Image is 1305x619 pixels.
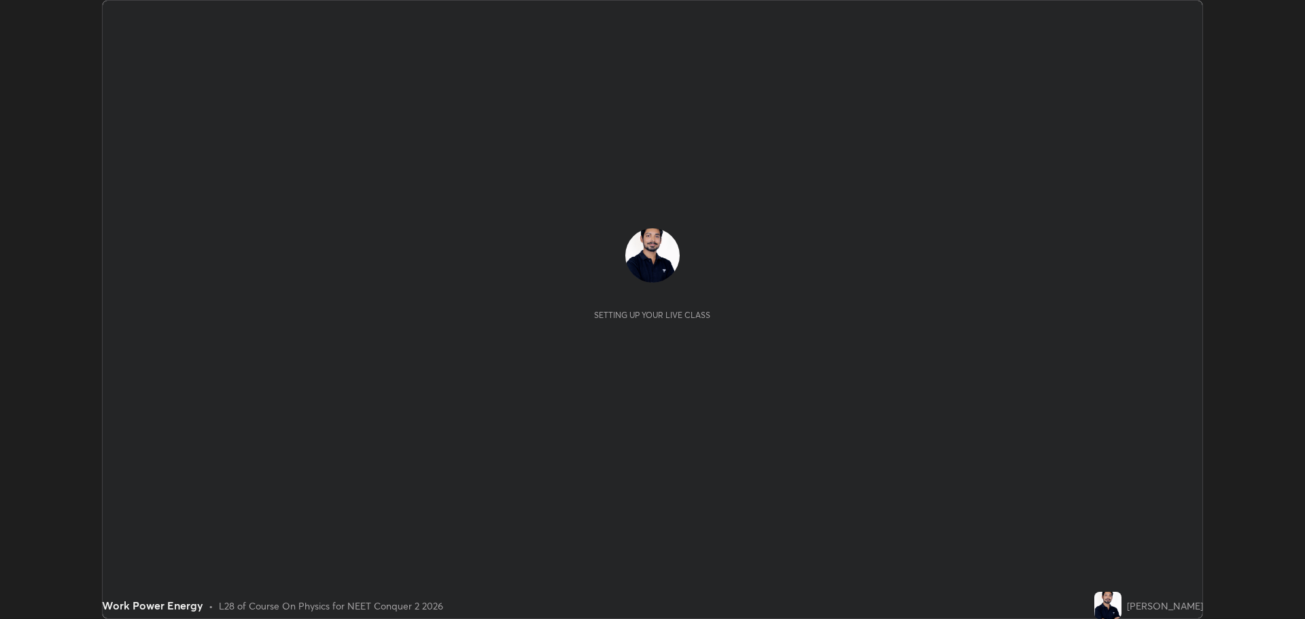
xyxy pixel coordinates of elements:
[1127,599,1203,613] div: [PERSON_NAME]
[594,310,710,320] div: Setting up your live class
[625,228,680,283] img: 1728398aab2b4dc1ac327692e19b9e49.jpg
[219,599,443,613] div: L28 of Course On Physics for NEET Conquer 2 2026
[209,599,213,613] div: •
[102,597,203,614] div: Work Power Energy
[1094,592,1121,619] img: 1728398aab2b4dc1ac327692e19b9e49.jpg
